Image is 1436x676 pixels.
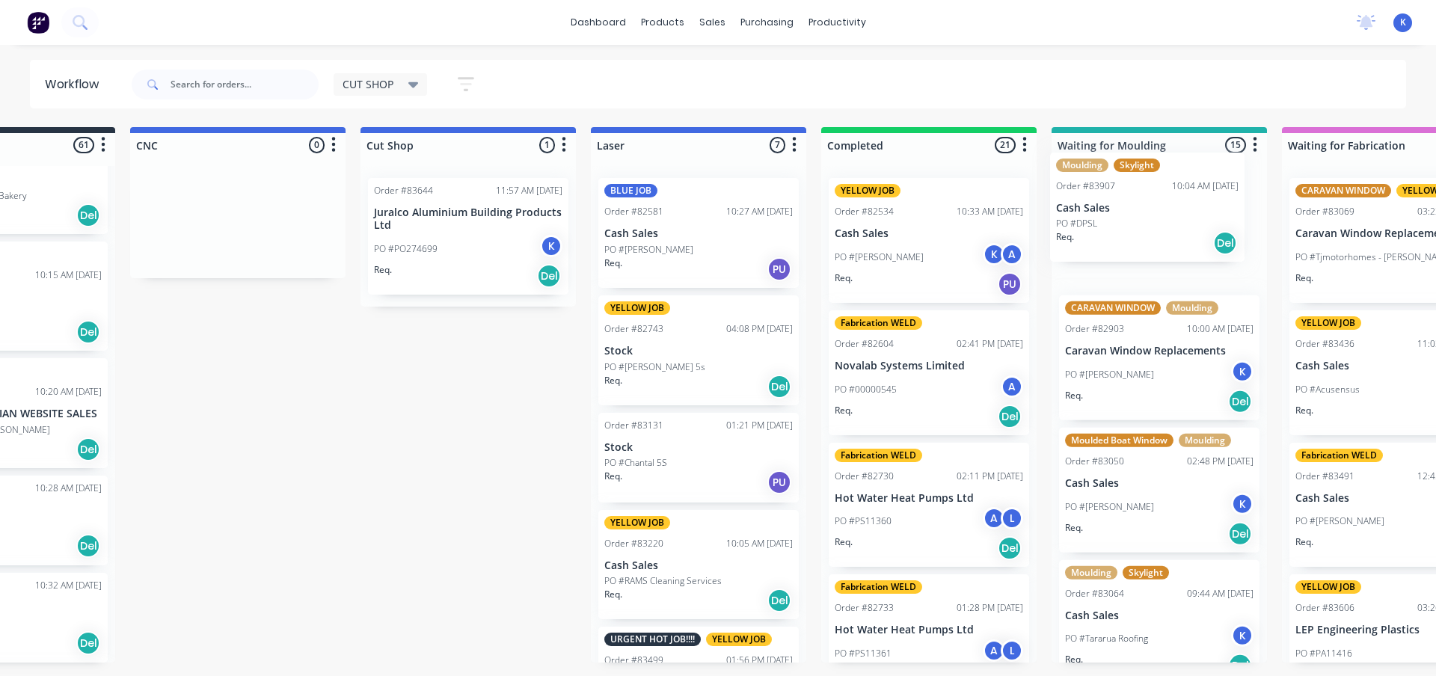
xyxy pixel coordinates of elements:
a: dashboard [563,11,633,34]
div: Workflow [45,76,106,93]
input: Search for orders... [171,70,319,99]
div: purchasing [733,11,801,34]
div: products [633,11,692,34]
span: K [1400,16,1406,29]
div: productivity [801,11,874,34]
div: sales [692,11,733,34]
img: Factory [27,11,49,34]
span: CUT SHOP [343,76,393,92]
